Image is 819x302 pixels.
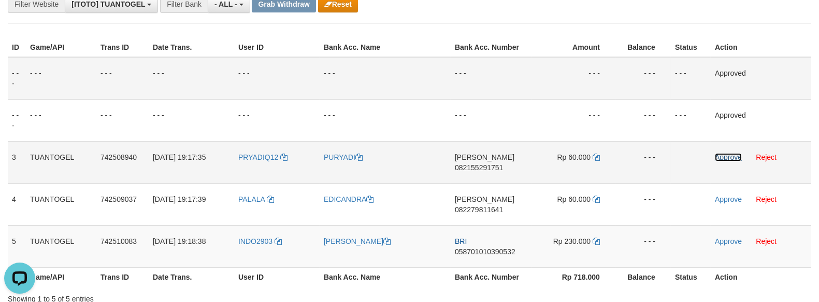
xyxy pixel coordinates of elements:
[96,99,149,141] td: - - -
[238,153,278,161] span: PRYADIQ12
[26,141,96,183] td: TUANTOGEL
[100,153,137,161] span: 742508940
[100,195,137,203] span: 742509037
[96,57,149,100] td: - - -
[593,237,600,245] a: Copy 230000 to clipboard
[96,267,149,286] th: Trans ID
[149,99,234,141] td: - - -
[711,99,811,141] td: Approved
[671,267,711,286] th: Status
[531,267,615,286] th: Rp 718.000
[455,153,514,161] span: [PERSON_NAME]
[320,57,451,100] td: - - -
[455,205,503,214] span: Copy 082279811641 to clipboard
[149,267,234,286] th: Date Trans.
[715,153,742,161] a: Approve
[238,237,282,245] a: INDO2903
[234,57,320,100] td: - - -
[451,38,531,57] th: Bank Acc. Number
[615,141,671,183] td: - - -
[615,267,671,286] th: Balance
[8,141,26,183] td: 3
[8,99,26,141] td: - - -
[711,38,811,57] th: Action
[593,195,600,203] a: Copy 60000 to clipboard
[238,237,272,245] span: INDO2903
[238,195,265,203] span: PALALA
[234,267,320,286] th: User ID
[671,99,711,141] td: - - -
[615,57,671,100] td: - - -
[234,99,320,141] td: - - -
[756,153,777,161] a: Reject
[715,237,742,245] a: Approve
[615,99,671,141] td: - - -
[234,38,320,57] th: User ID
[26,267,96,286] th: Game/API
[324,195,373,203] a: EDICANDRA
[324,237,391,245] a: [PERSON_NAME]
[149,57,234,100] td: - - -
[671,57,711,100] td: - - -
[593,153,600,161] a: Copy 60000 to clipboard
[671,38,711,57] th: Status
[756,195,777,203] a: Reject
[451,99,531,141] td: - - -
[531,38,615,57] th: Amount
[8,225,26,267] td: 5
[451,267,531,286] th: Bank Acc. Number
[320,267,451,286] th: Bank Acc. Name
[455,195,514,203] span: [PERSON_NAME]
[455,237,467,245] span: BRI
[26,225,96,267] td: TUANTOGEL
[153,153,206,161] span: [DATE] 19:17:35
[320,38,451,57] th: Bank Acc. Name
[8,183,26,225] td: 4
[324,153,363,161] a: PURYADI
[557,153,591,161] span: Rp 60.000
[711,267,811,286] th: Action
[96,38,149,57] th: Trans ID
[8,38,26,57] th: ID
[320,99,451,141] td: - - -
[153,237,206,245] span: [DATE] 19:18:38
[531,57,615,100] td: - - -
[715,195,742,203] a: Approve
[756,237,777,245] a: Reject
[26,57,96,100] td: - - -
[553,237,591,245] span: Rp 230.000
[149,38,234,57] th: Date Trans.
[615,225,671,267] td: - - -
[455,163,503,172] span: Copy 082155291751 to clipboard
[238,153,288,161] a: PRYADIQ12
[531,99,615,141] td: - - -
[711,57,811,100] td: Approved
[615,183,671,225] td: - - -
[4,4,35,35] button: Open LiveChat chat widget
[26,38,96,57] th: Game/API
[455,248,515,256] span: Copy 058701010390532 to clipboard
[26,99,96,141] td: - - -
[8,57,26,100] td: - - -
[615,38,671,57] th: Balance
[153,195,206,203] span: [DATE] 19:17:39
[100,237,137,245] span: 742510083
[451,57,531,100] td: - - -
[238,195,274,203] a: PALALA
[557,195,591,203] span: Rp 60.000
[26,183,96,225] td: TUANTOGEL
